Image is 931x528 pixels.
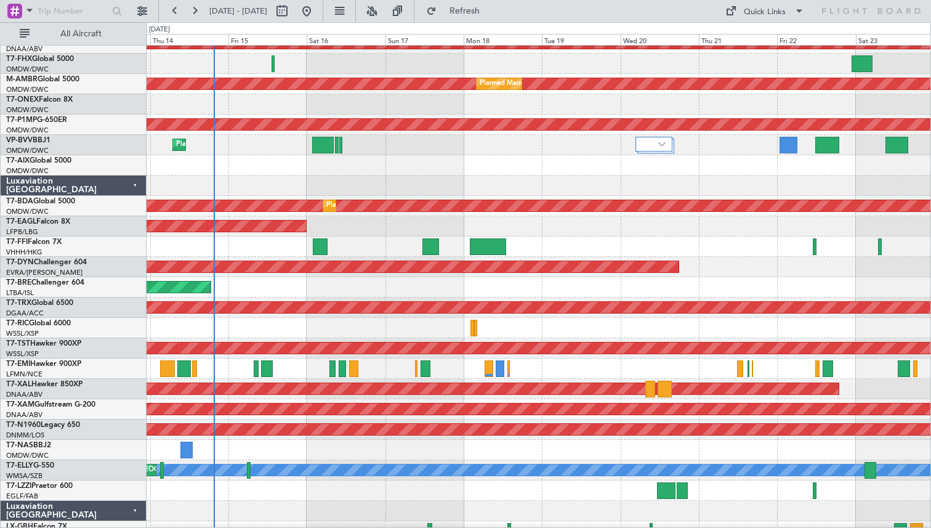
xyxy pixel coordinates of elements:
[6,340,81,347] a: T7-TSTHawker 900XP
[6,55,32,63] span: T7-FHX
[6,360,30,368] span: T7-EMI
[6,96,39,104] span: T7-ONEX
[6,410,42,420] a: DNAA/ABV
[6,259,34,266] span: T7-DYN
[6,401,95,408] a: T7-XAMGulfstream G-200
[6,462,33,469] span: T7-ELLY
[6,137,33,144] span: VP-BVV
[6,238,28,246] span: T7-FFI
[6,157,71,164] a: T7-AIXGlobal 5000
[6,166,49,176] a: OMDW/DWC
[6,401,34,408] span: T7-XAM
[6,105,49,115] a: OMDW/DWC
[6,340,30,347] span: T7-TST
[150,34,228,45] div: Thu 14
[6,268,83,277] a: EVRA/[PERSON_NAME]
[32,30,130,38] span: All Aircraft
[6,116,37,124] span: T7-P1MP
[6,482,31,490] span: T7-LZZI
[209,6,267,17] span: [DATE] - [DATE]
[6,370,42,379] a: LFMN/NCE
[6,76,79,83] a: M-AMBRGlobal 5000
[6,442,33,449] span: T7-NAS
[699,34,777,45] div: Thu 21
[14,24,134,44] button: All Aircraft
[6,157,30,164] span: T7-AIX
[6,442,51,449] a: T7-NASBBJ2
[38,2,108,20] input: Trip Number
[439,7,491,15] span: Refresh
[6,76,38,83] span: M-AMBR
[464,34,542,45] div: Mon 18
[6,207,49,216] a: OMDW/DWC
[6,309,44,318] a: DGAA/ACC
[658,142,666,147] img: arrow-gray.svg
[480,75,601,93] div: Planned Maint Dubai (Al Maktoum Intl)
[6,248,42,257] a: VHHH/HKG
[6,55,74,63] a: T7-FHXGlobal 5000
[6,421,80,429] a: T7-N1960Legacy 650
[719,1,810,21] button: Quick Links
[326,197,448,215] div: Planned Maint Dubai (Al Maktoum Intl)
[6,116,67,124] a: T7-P1MPG-650ER
[307,34,385,45] div: Sat 16
[6,279,84,286] a: T7-BREChallenger 604
[6,482,73,490] a: T7-LZZIPraetor 600
[385,34,464,45] div: Sun 17
[6,299,31,307] span: T7-TRX
[6,329,39,338] a: WSSL/XSP
[6,421,41,429] span: T7-N1960
[777,34,855,45] div: Fri 22
[149,25,170,35] div: [DATE]
[6,349,39,359] a: WSSL/XSP
[6,44,42,54] a: DNAA/ABV
[6,320,29,327] span: T7-RIC
[6,492,38,501] a: EGLF/FAB
[228,34,307,45] div: Fri 15
[6,320,71,327] a: T7-RICGlobal 6000
[6,451,49,460] a: OMDW/DWC
[6,259,87,266] a: T7-DYNChallenger 604
[6,360,81,368] a: T7-EMIHawker 900XP
[6,431,44,440] a: DNMM/LOS
[6,96,73,104] a: T7-ONEXFalcon 8X
[621,34,699,45] div: Wed 20
[6,381,31,388] span: T7-XAL
[6,146,49,155] a: OMDW/DWC
[6,218,70,225] a: T7-EAGLFalcon 8X
[6,299,73,307] a: T7-TRXGlobal 6500
[6,137,50,144] a: VP-BVVBBJ1
[744,6,786,18] div: Quick Links
[176,136,297,154] div: Planned Maint Dubai (Al Maktoum Intl)
[6,218,36,225] span: T7-EAGL
[421,1,494,21] button: Refresh
[6,85,49,94] a: OMDW/DWC
[6,238,62,246] a: T7-FFIFalcon 7X
[6,198,33,205] span: T7-BDA
[6,227,38,237] a: LFPB/LBG
[6,198,75,205] a: T7-BDAGlobal 5000
[6,462,54,469] a: T7-ELLYG-550
[6,390,42,399] a: DNAA/ABV
[6,381,83,388] a: T7-XALHawker 850XP
[6,126,49,135] a: OMDW/DWC
[6,65,49,74] a: OMDW/DWC
[6,288,34,298] a: LTBA/ISL
[542,34,620,45] div: Tue 19
[6,471,42,481] a: WMSA/SZB
[6,279,31,286] span: T7-BRE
